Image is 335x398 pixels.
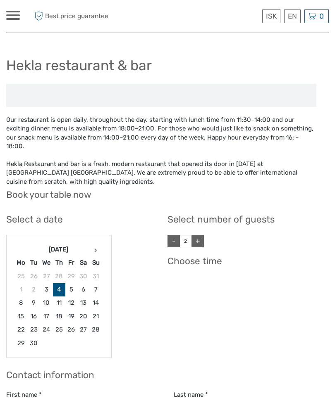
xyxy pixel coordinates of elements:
td: 31 [90,270,102,283]
td: 18 [53,310,65,323]
td: 13 [77,296,90,310]
td: 4 [53,283,65,296]
td: 6 [77,283,90,296]
td: 10 [40,296,53,310]
td: 14 [90,296,102,310]
h3: Choose time [167,256,329,267]
th: Mo [14,256,28,270]
td: 16 [28,310,40,323]
td: 20 [77,310,90,323]
span: ISK [266,12,277,20]
td: 30 [28,336,40,350]
h3: Select a date [6,214,155,225]
td: 2 [28,283,40,296]
td: 29 [65,270,77,283]
td: 5 [65,283,77,296]
th: Su [90,256,102,270]
td: 29 [14,336,28,350]
td: 23 [28,323,40,336]
td: 22 [14,323,28,336]
a: + [191,235,204,247]
h2: Book your table now [6,190,91,200]
td: 28 [90,323,102,336]
th: Sa [77,256,90,270]
td: 26 [65,323,77,336]
td: 25 [53,323,65,336]
td: 21 [90,310,102,323]
td: 24 [40,323,53,336]
td: 30 [77,270,90,283]
td: 26 [28,270,40,283]
td: 17 [40,310,53,323]
h3: Contact information [6,370,329,381]
td: 1 [14,283,28,296]
td: 8 [14,296,28,310]
th: Tu [28,256,40,270]
span: Best price guarantee [32,9,108,23]
th: Fr [65,256,77,270]
div: Our restaurant is open daily, throughout the day, starting with lunch time from 11:30–14:00 and o... [6,107,316,151]
th: We [40,256,53,270]
a: - [167,235,180,247]
td: 28 [53,270,65,283]
td: 25 [14,270,28,283]
h1: Hekla restaurant & bar [6,57,152,74]
td: 27 [77,323,90,336]
td: 11 [53,296,65,310]
td: 3 [40,283,53,296]
td: 15 [14,310,28,323]
td: 12 [65,296,77,310]
td: 27 [40,270,53,283]
td: 7 [90,283,102,296]
th: [DATE] [28,243,90,256]
div: Hekla Restaurant and bar is a fresh, modern restaurant that opened its door in [DATE] at [GEOGRAP... [6,151,316,187]
td: 19 [65,310,77,323]
span: 0 [318,12,325,20]
th: Th [53,256,65,270]
td: 9 [28,296,40,310]
div: EN [284,9,301,23]
h3: Select number of guests [167,214,329,225]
